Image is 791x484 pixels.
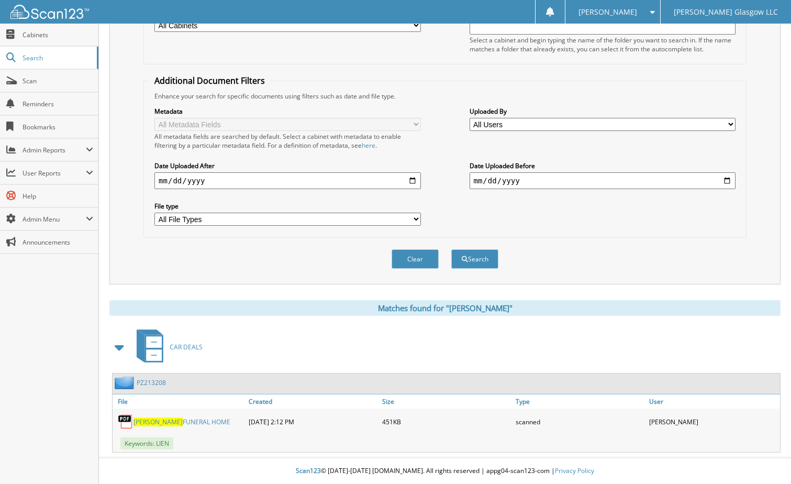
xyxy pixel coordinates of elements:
[23,76,93,85] span: Scan
[170,343,203,351] span: CAR DEALS
[647,394,780,409] a: User
[23,146,86,155] span: Admin Reports
[647,411,780,432] div: [PERSON_NAME]
[10,5,89,19] img: scan123-logo-white.svg
[470,172,736,189] input: end
[115,376,137,389] img: folder2.png
[149,75,270,86] legend: Additional Document Filters
[154,202,420,211] label: File type
[133,417,230,426] a: [PERSON_NAME]FUNERAL HOME
[23,30,93,39] span: Cabinets
[154,161,420,170] label: Date Uploaded After
[451,249,498,269] button: Search
[470,107,736,116] label: Uploaded By
[23,215,86,224] span: Admin Menu
[578,9,637,15] span: [PERSON_NAME]
[739,434,791,484] iframe: Chat Widget
[470,161,736,170] label: Date Uploaded Before
[99,458,791,484] div: © [DATE]-[DATE] [DOMAIN_NAME]. All rights reserved | appg04-scan123-com |
[513,394,647,409] a: Type
[246,411,380,432] div: [DATE] 2:12 PM
[109,300,781,316] div: Matches found for "[PERSON_NAME]"
[118,414,133,430] img: PDF.png
[23,169,86,178] span: User Reports
[362,141,375,150] a: here
[130,326,203,368] a: CAR DEALS
[513,411,647,432] div: scanned
[137,378,166,387] a: PZ213208
[23,238,93,247] span: Announcements
[133,417,183,426] span: [PERSON_NAME]
[154,172,420,189] input: start
[120,437,173,449] span: Keywords: LIEN
[246,394,380,409] a: Created
[23,123,93,131] span: Bookmarks
[113,394,246,409] a: File
[555,466,594,475] a: Privacy Policy
[23,100,93,108] span: Reminders
[154,107,420,116] label: Metadata
[674,9,778,15] span: [PERSON_NAME] Glasgow LLC
[470,36,736,53] div: Select a cabinet and begin typing the name of the folder you want to search in. If the name match...
[380,411,513,432] div: 451KB
[296,466,321,475] span: Scan123
[380,394,513,409] a: Size
[149,92,741,101] div: Enhance your search for specific documents using filters such as date and file type.
[392,249,439,269] button: Clear
[154,132,420,150] div: All metadata fields are searched by default. Select a cabinet with metadata to enable filtering b...
[23,53,92,62] span: Search
[23,192,93,201] span: Help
